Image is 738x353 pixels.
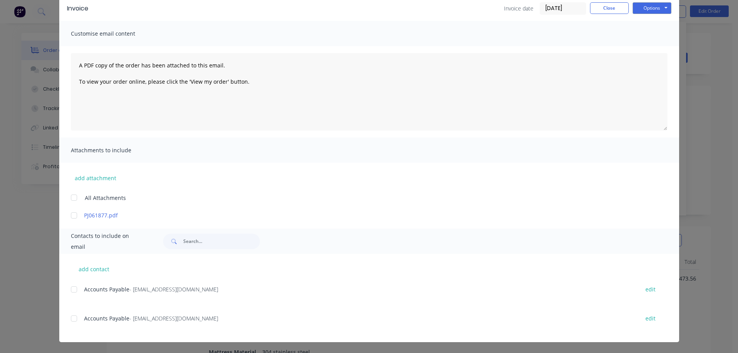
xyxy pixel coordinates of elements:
[504,4,533,12] span: Invoice date
[67,4,88,13] div: Invoice
[641,313,660,324] button: edit
[84,286,129,293] span: Accounts Payable
[84,315,129,322] span: Accounts Payable
[129,286,218,293] span: - [EMAIL_ADDRESS][DOMAIN_NAME]
[71,263,117,275] button: add contact
[633,2,671,14] button: Options
[71,28,156,39] span: Customise email content
[71,231,144,252] span: Contacts to include on email
[129,315,218,322] span: - [EMAIL_ADDRESS][DOMAIN_NAME]
[71,53,667,131] textarea: A PDF copy of the order has been attached to this email. To view your order online, please click ...
[641,284,660,294] button: edit
[85,194,126,202] span: All Attachments
[71,145,156,156] span: Attachments to include
[590,2,629,14] button: Close
[84,211,631,219] a: PJ061877.pdf
[71,172,120,184] button: add attachment
[183,234,260,249] input: Search...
